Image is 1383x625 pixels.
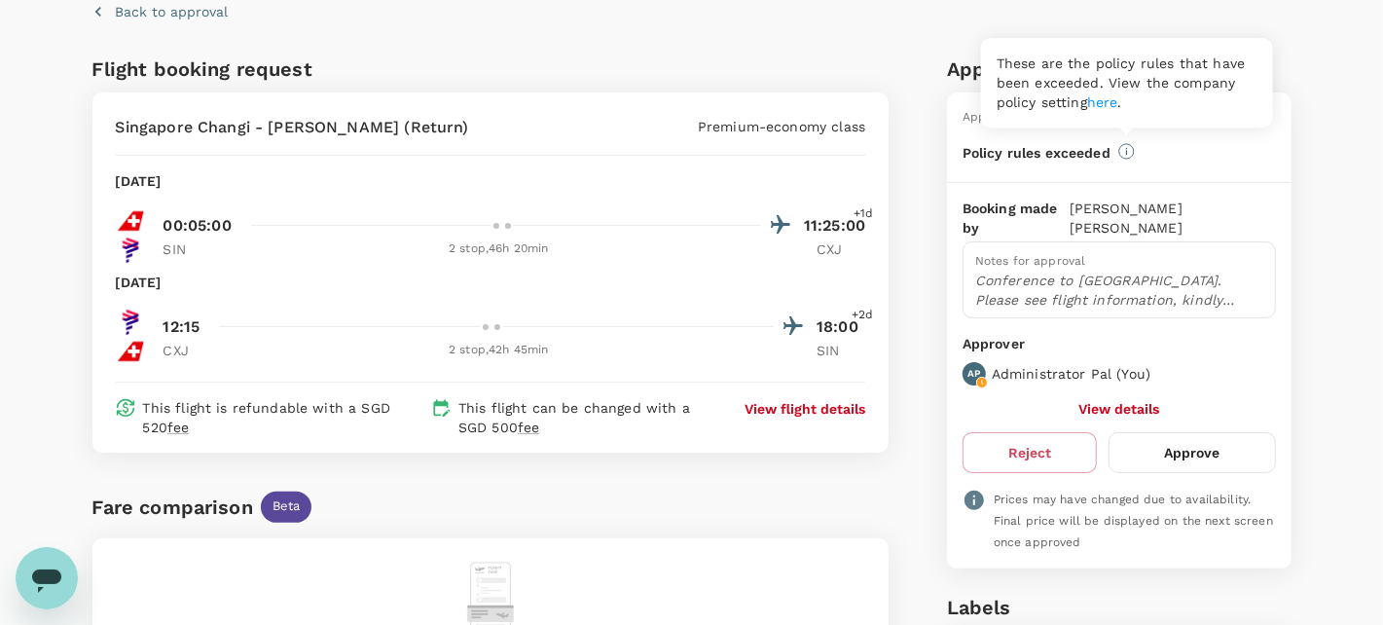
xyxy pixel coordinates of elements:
div: Approval status [963,108,1055,128]
p: Conference to [GEOGRAPHIC_DATA]. Please see flight information, kindly seeking your approval for ... [975,271,1263,310]
button: Back to approval [92,2,229,21]
span: Prices may have changed due to availability. Final price will be displayed on the next screen onc... [994,493,1273,549]
span: fee [518,420,539,435]
h6: Approval details [947,54,1292,85]
p: Singapore Changi - [PERSON_NAME] (Return) [116,116,469,139]
p: This flight can be changed with a SGD 500 [458,398,708,437]
p: 00:05:00 [164,214,232,238]
p: [DATE] [116,171,162,191]
button: View flight details [745,399,865,419]
span: fee [167,420,189,435]
img: LA [116,308,145,337]
img: LX [116,206,145,236]
p: CXJ [164,341,212,360]
p: CXJ [817,239,865,259]
button: Reject [963,432,1097,473]
p: Booking made by [963,199,1070,238]
p: Back to approval [116,2,229,21]
div: These are the policy rules that have been exceeded. View the company policy setting . [981,38,1273,128]
p: Premium-economy class [698,117,865,136]
div: Fare comparison [92,492,253,523]
div: 2 stop , 42h 45min [224,341,775,360]
p: 11:25:00 [804,214,865,238]
p: SIN [817,341,865,360]
button: View details [1078,401,1159,417]
img: LX [116,337,145,366]
iframe: Button to launch messaging window [16,547,78,609]
p: SIN [164,239,212,259]
p: This flight is refundable with a SGD 520 [143,398,423,437]
img: LA [116,236,145,265]
p: [PERSON_NAME] [PERSON_NAME] [1070,199,1276,238]
a: here [1087,94,1118,110]
p: 12:15 [164,315,200,339]
div: 2 stop , 46h 20min [224,239,775,259]
p: Administrator Pal ( You ) [992,364,1150,384]
button: Approve [1109,432,1275,473]
span: Beta [261,497,312,516]
p: Approver [963,334,1276,354]
h6: Labels [947,592,1292,623]
p: 18:00 [817,315,865,339]
span: +1d [854,204,873,224]
span: Notes for approval [975,254,1086,268]
p: [DATE] [116,273,162,292]
h6: Flight booking request [92,54,487,85]
p: Policy rules exceeded [963,143,1110,163]
span: +2d [852,306,873,325]
p: AP [967,367,980,381]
